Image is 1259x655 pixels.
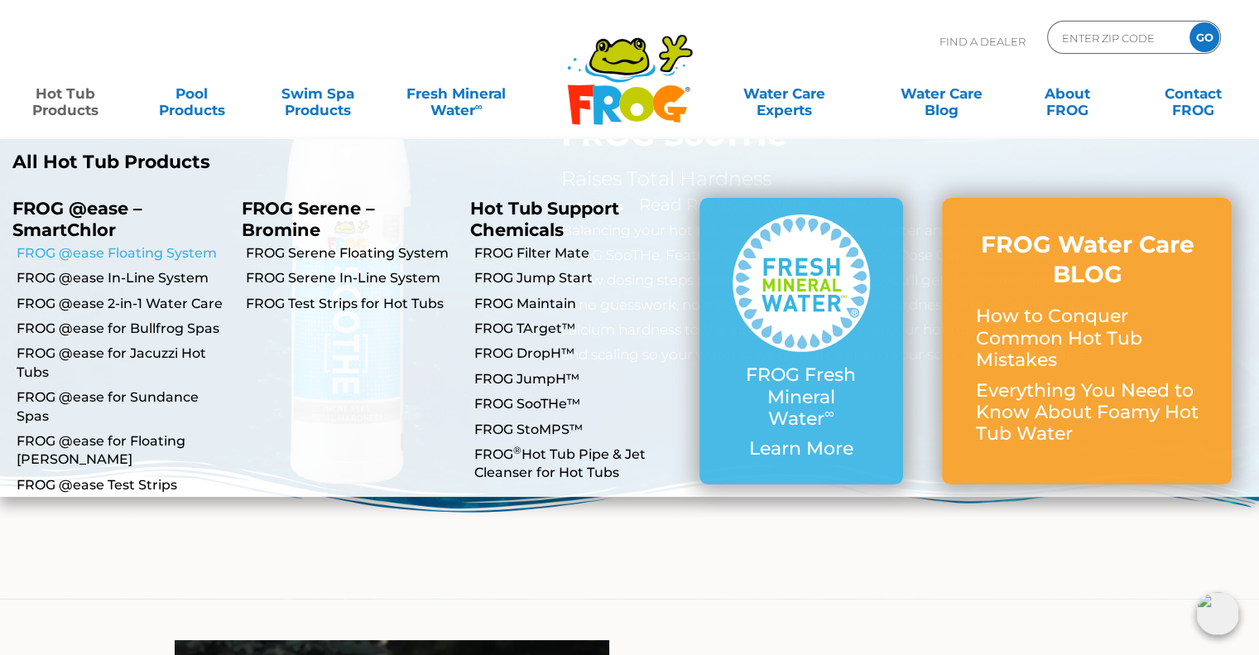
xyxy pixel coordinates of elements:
a: FROG @ease for Bullfrog Spas [17,320,229,338]
a: FROG @ease 2-in-1 Water Care [17,295,229,313]
p: How to Conquer Common Hot Tub Mistakes [975,306,1199,371]
sup: ∞ [824,405,834,421]
a: AboutFROG [1018,77,1116,110]
a: FROG @ease Test Strips [17,476,229,494]
sup: ∞ [474,100,482,113]
a: FROG Filter Mate [474,244,687,262]
a: Hot Tub Support Chemicals [470,198,619,239]
a: Water CareBlog [892,77,990,110]
p: Everything You Need to Know About Foamy Hot Tub Water [975,380,1199,445]
a: FROG Jump Start [474,269,687,287]
a: FROG Test Strips for Hot Tubs [246,295,459,313]
a: FROG @ease for Jacuzzi Hot Tubs [17,344,229,382]
p: FROG Fresh Mineral Water [733,364,871,430]
a: Swim SpaProducts [269,77,367,110]
img: openIcon [1196,592,1239,635]
a: FROG @ease Floating System [17,244,229,262]
a: FROG Fresh Mineral Water∞ Learn More [733,214,871,469]
p: FROG Serene – Bromine [242,198,446,239]
a: FROG Serene In-Line System [246,269,459,287]
a: All Hot Tub Products [12,152,617,173]
a: FROG SooTHe™ [474,395,687,413]
input: Zip Code Form [1060,26,1172,50]
a: FROG @ease In-Line System [17,269,229,287]
a: FROG Water Care BLOG How to Conquer Common Hot Tub Mistakes Everything You Need to Know About Foa... [975,229,1199,454]
a: FROG®Hot Tub Pipe & Jet Cleanser for Hot Tubs [474,445,687,483]
p: Find A Dealer [939,21,1026,62]
a: FROG JumpH™ [474,370,687,388]
a: FROG TArget™ [474,320,687,338]
h3: FROG Water Care BLOG [975,229,1199,290]
p: Learn More [733,438,871,460]
a: PoolProducts [142,77,240,110]
a: FROG DropH™ [474,344,687,363]
sup: ® [513,444,521,456]
a: FROG Maintain [474,295,687,313]
input: GO [1189,22,1219,52]
a: FROG StoMPS™ [474,421,687,439]
a: FROG @ease for Sundance Spas [17,388,229,426]
a: FROG @ease for Floating [PERSON_NAME] [17,432,229,470]
p: FROG @ease – SmartChlor [12,198,217,239]
a: Fresh MineralWater∞ [395,77,517,110]
a: Water CareExperts [704,77,864,110]
a: ContactFROG [1145,77,1242,110]
a: Hot TubProducts [17,77,114,110]
a: FROG Serene Floating System [246,244,459,262]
